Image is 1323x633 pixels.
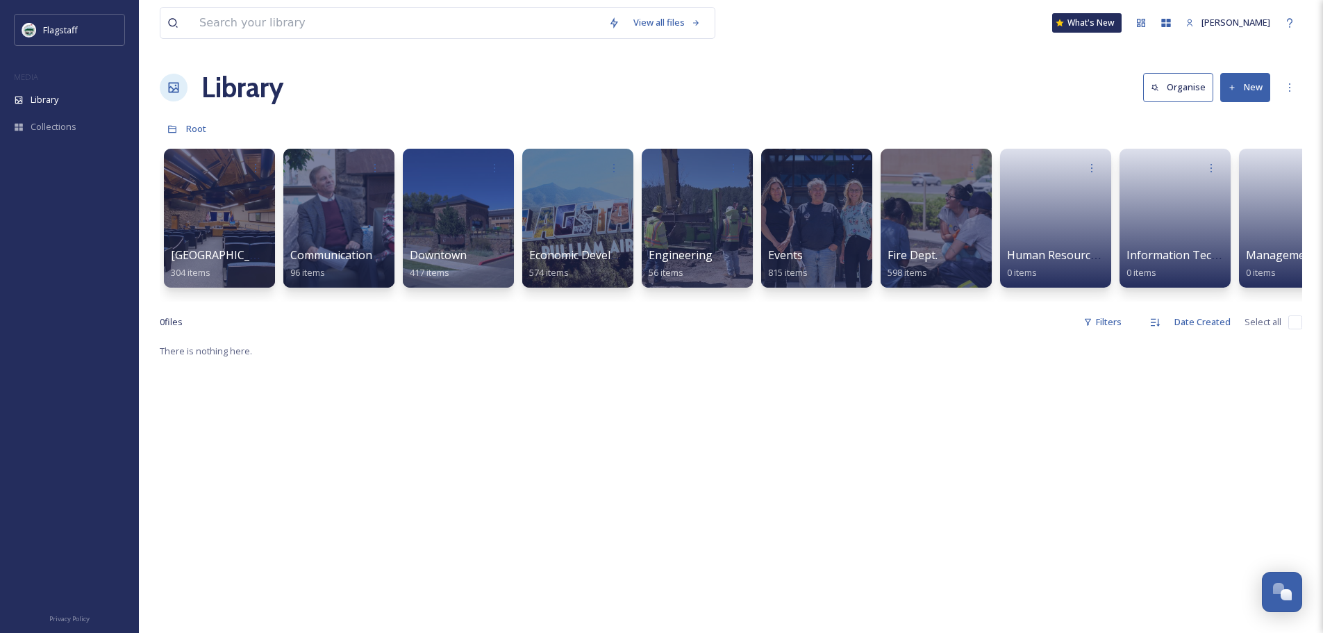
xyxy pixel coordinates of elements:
a: Organise [1143,73,1220,101]
button: Organise [1143,73,1213,101]
button: Open Chat [1262,572,1302,612]
a: What's New [1052,13,1122,33]
span: There is nothing here. [160,345,252,357]
span: 0 items [1246,266,1276,279]
span: Engineering [649,247,713,263]
span: Select all [1245,315,1281,329]
span: Economic Development [529,247,651,263]
span: 417 items [410,266,449,279]
span: [PERSON_NAME] [1201,16,1270,28]
span: 598 items [888,266,927,279]
span: 0 items [1126,266,1156,279]
a: Information Technologies0 items [1126,249,1263,279]
span: 304 items [171,266,210,279]
button: New [1220,73,1270,101]
a: [PERSON_NAME] [1179,9,1277,36]
span: 0 items [1007,266,1037,279]
span: 96 items [290,266,325,279]
span: Root [186,122,206,135]
span: 56 items [649,266,683,279]
div: Filters [1076,309,1129,336]
span: 574 items [529,266,569,279]
img: images%20%282%29.jpeg [22,23,36,37]
span: Collections [31,120,76,133]
a: Communication & Civic Engagement96 items [290,249,478,279]
span: Human Resources & Risk Management [1007,247,1210,263]
a: Privacy Policy [49,609,90,626]
span: Fire Dept. [888,247,938,263]
span: Events [768,247,803,263]
input: Search your library [192,8,601,38]
a: Downtown417 items [410,249,467,279]
a: Engineering56 items [649,249,713,279]
a: Human Resources & Risk Management0 items [1007,249,1210,279]
a: Root [186,120,206,137]
span: Library [31,93,58,106]
a: Events815 items [768,249,808,279]
a: [GEOGRAPHIC_DATA]304 items [171,249,283,279]
span: Information Technologies [1126,247,1263,263]
span: Flagstaff [43,24,78,36]
span: Downtown [410,247,467,263]
a: Library [201,67,283,108]
span: 815 items [768,266,808,279]
a: View all files [626,9,708,36]
a: Economic Development574 items [529,249,651,279]
a: Fire Dept.598 items [888,249,938,279]
span: 0 file s [160,315,183,329]
span: Privacy Policy [49,614,90,623]
div: Date Created [1167,309,1238,336]
span: MEDIA [14,72,38,82]
span: Communication & Civic Engagement [290,247,478,263]
span: [GEOGRAPHIC_DATA] [171,247,283,263]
